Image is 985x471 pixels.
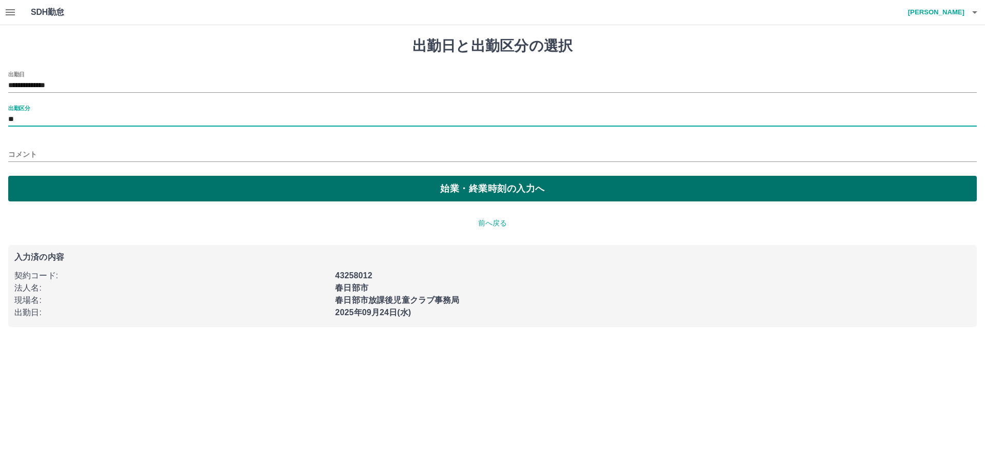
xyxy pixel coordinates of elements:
[335,296,459,304] b: 春日部市放課後児童クラブ事務局
[335,283,368,292] b: 春日部市
[8,218,977,229] p: 前へ戻る
[8,37,977,55] h1: 出勤日と出勤区分の選択
[14,282,329,294] p: 法人名 :
[14,294,329,306] p: 現場名 :
[14,306,329,319] p: 出勤日 :
[14,270,329,282] p: 契約コード :
[8,104,30,112] label: 出勤区分
[8,70,25,78] label: 出勤日
[335,271,372,280] b: 43258012
[8,176,977,201] button: 始業・終業時刻の入力へ
[14,253,971,261] p: 入力済の内容
[335,308,411,317] b: 2025年09月24日(水)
